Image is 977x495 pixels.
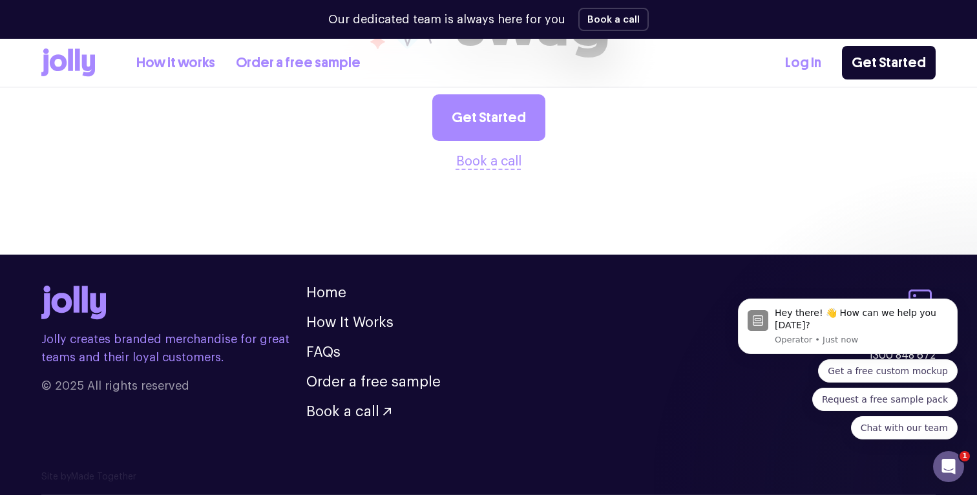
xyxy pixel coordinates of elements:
a: Get Started [842,46,936,79]
a: Made Together [71,472,136,481]
p: Our dedicated team is always here for you [328,11,565,28]
iframe: Intercom live chat [933,451,964,482]
a: Order a free sample [306,375,441,389]
p: Site by [41,470,936,484]
button: Book a call [578,8,649,31]
span: Book a call [306,405,379,419]
a: FAQs [306,345,341,359]
button: Book a call [306,405,391,419]
a: Get Started [432,94,545,141]
iframe: Intercom notifications message [719,199,977,460]
a: How It Works [306,315,394,330]
a: How it works [136,52,215,74]
a: Home [306,286,346,300]
button: Book a call [456,151,521,172]
span: 1 [960,451,970,461]
p: Jolly creates branded merchandise for great teams and their loyal customers. [41,330,306,366]
a: Order a free sample [236,52,361,74]
span: © 2025 All rights reserved [41,377,306,395]
a: Log In [785,52,821,74]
